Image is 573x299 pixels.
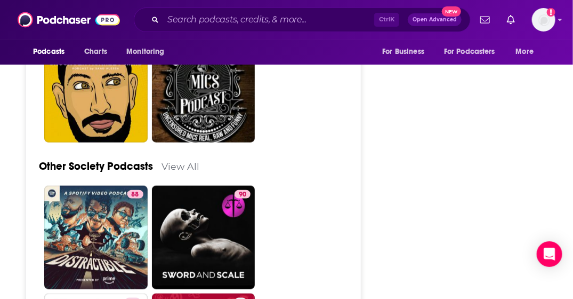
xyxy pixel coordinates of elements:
span: Logged in as dmessina [532,8,555,32]
span: New [442,6,461,17]
a: Other Society Podcasts [39,160,153,173]
a: View All [162,161,199,172]
span: Monitoring [126,44,164,59]
img: User Profile [532,8,555,32]
img: Podchaser - Follow, Share and Rate Podcasts [18,10,120,30]
span: For Business [382,44,424,59]
input: Search podcasts, credits, & more... [163,11,374,28]
span: 88 [132,190,139,200]
span: Charts [84,44,107,59]
button: open menu [119,42,178,62]
button: open menu [375,42,438,62]
div: Search podcasts, credits, & more... [134,7,471,32]
svg: Add a profile image [547,8,555,17]
a: Show notifications dropdown [503,11,519,29]
a: Show notifications dropdown [476,11,494,29]
div: Open Intercom Messenger [537,241,562,267]
a: Charts [77,42,114,62]
button: open menu [437,42,511,62]
a: 88 [44,186,148,289]
a: 90 [152,186,255,289]
a: 88 [127,190,143,199]
button: Open AdvancedNew [408,13,462,26]
span: Ctrl K [374,13,399,27]
span: 90 [239,190,246,200]
a: 90 [235,190,251,199]
button: open menu [509,42,547,62]
span: For Podcasters [444,44,495,59]
span: Open Advanced [413,17,457,22]
button: Show profile menu [532,8,555,32]
span: Podcasts [33,44,64,59]
span: More [516,44,534,59]
button: open menu [26,42,78,62]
